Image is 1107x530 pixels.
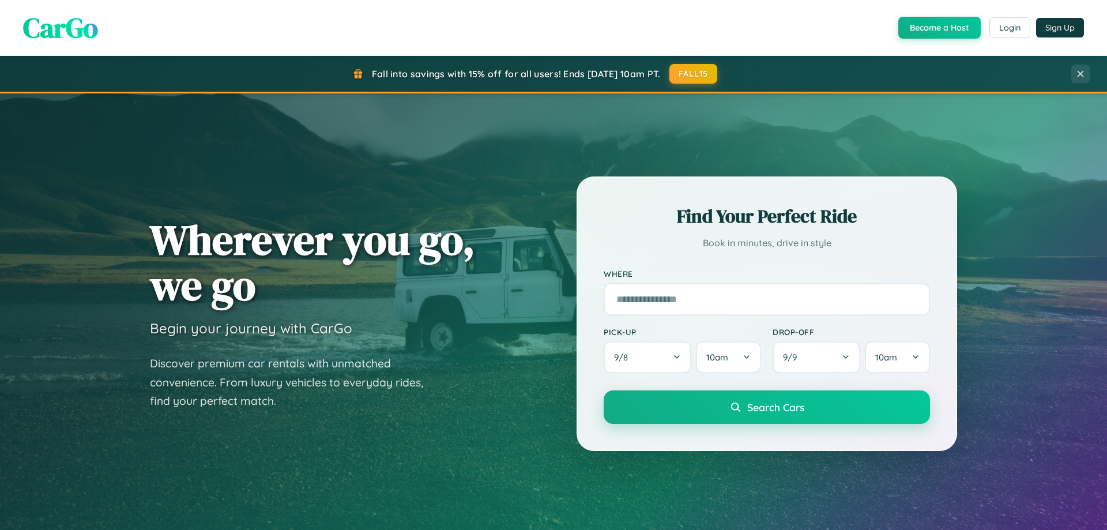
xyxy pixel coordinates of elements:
[604,341,691,373] button: 9/8
[898,17,981,39] button: Become a Host
[372,68,661,80] span: Fall into savings with 15% off for all users! Ends [DATE] 10am PT.
[773,327,930,337] label: Drop-off
[150,217,475,308] h1: Wherever you go, we go
[604,204,930,229] h2: Find Your Perfect Ride
[23,9,98,47] span: CarGo
[604,327,761,337] label: Pick-up
[875,352,897,363] span: 10am
[706,352,728,363] span: 10am
[747,401,804,414] span: Search Cars
[669,64,718,84] button: FALL15
[865,341,930,373] button: 10am
[604,235,930,251] p: Book in minutes, drive in style
[696,341,761,373] button: 10am
[604,390,930,424] button: Search Cars
[150,354,438,411] p: Discover premium car rentals with unmatched convenience. From luxury vehicles to everyday rides, ...
[989,17,1030,38] button: Login
[150,319,352,337] h3: Begin your journey with CarGo
[773,341,860,373] button: 9/9
[783,352,803,363] span: 9 / 9
[604,269,930,279] label: Where
[614,352,634,363] span: 9 / 8
[1036,18,1084,37] button: Sign Up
